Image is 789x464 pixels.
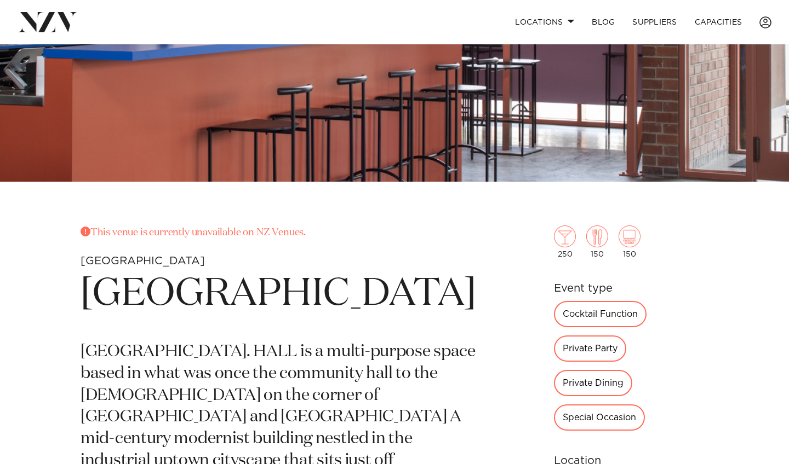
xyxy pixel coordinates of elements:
div: 250 [554,225,576,258]
div: Private Dining [554,370,632,396]
div: 150 [619,225,641,258]
a: Locations [506,10,583,34]
div: Private Party [554,335,626,362]
a: Capacities [686,10,751,34]
a: BLOG [583,10,624,34]
img: theatre.png [619,225,641,247]
small: [GEOGRAPHIC_DATA] [81,256,205,266]
div: Special Occasion [554,404,645,431]
div: 150 [586,225,608,258]
div: Cocktail Function [554,301,647,327]
img: nzv-logo.png [18,12,77,32]
p: This venue is currently unavailable on NZ Venues. [81,225,476,241]
img: dining.png [586,225,608,247]
h6: Event type [554,280,708,297]
a: SUPPLIERS [624,10,685,34]
img: cocktail.png [554,225,576,247]
h1: [GEOGRAPHIC_DATA] [81,269,476,320]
